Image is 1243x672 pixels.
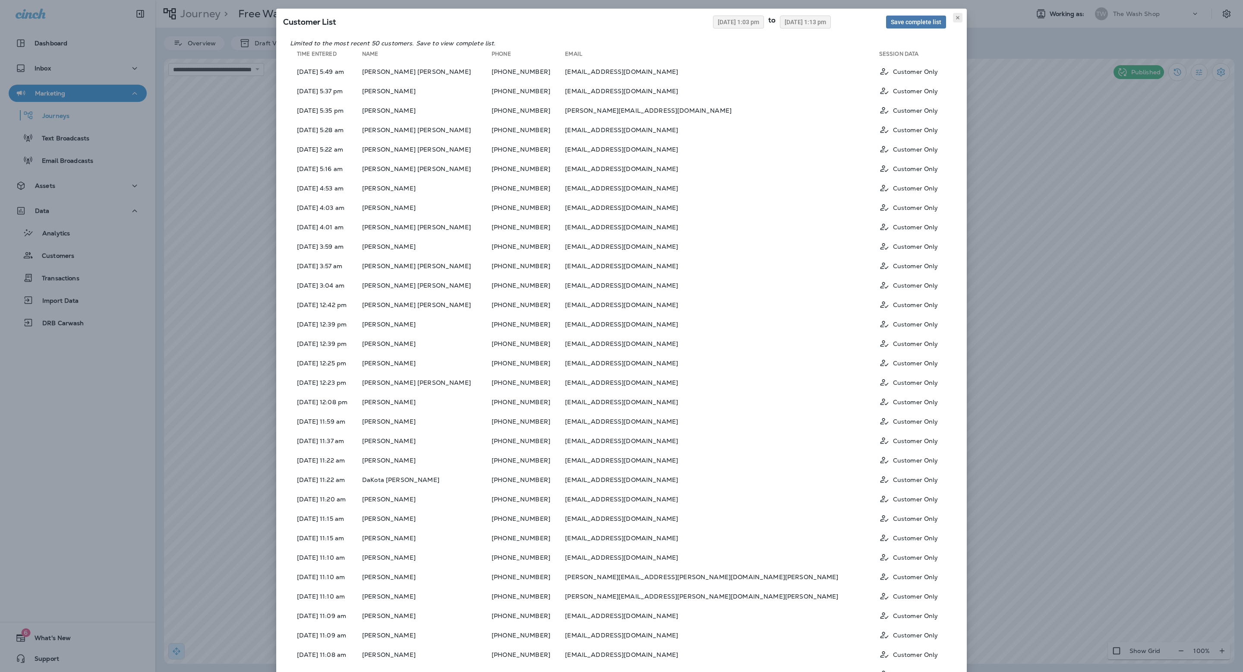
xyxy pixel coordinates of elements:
p: Customer Only [893,107,938,114]
td: [DATE] 12:08 pm [290,393,362,411]
td: [PHONE_NUMBER] [492,82,565,100]
p: Customer Only [893,457,938,464]
div: Customer Only [879,299,946,310]
td: [PERSON_NAME][EMAIL_ADDRESS][PERSON_NAME][DOMAIN_NAME][PERSON_NAME] [565,568,879,586]
th: Time Entered [290,51,362,61]
div: Customer Only [879,260,946,271]
td: [EMAIL_ADDRESS][DOMAIN_NAME] [565,218,879,236]
td: [PERSON_NAME] [362,432,492,450]
td: [EMAIL_ADDRESS][DOMAIN_NAME] [565,374,879,391]
p: Customer Only [893,496,938,503]
p: Customer Only [893,379,938,386]
span: [DATE] 1:03 pm [718,19,759,25]
td: [EMAIL_ADDRESS][DOMAIN_NAME] [565,199,879,216]
td: [EMAIL_ADDRESS][DOMAIN_NAME] [565,276,879,294]
div: Customer Only [879,222,946,232]
p: Customer Only [893,185,938,192]
em: Limited to the most recent 50 customers. Save to view complete list. [290,39,496,47]
div: Customer Only [879,202,946,213]
td: [EMAIL_ADDRESS][DOMAIN_NAME] [565,257,879,275]
div: Customer Only [879,474,946,485]
td: [PHONE_NUMBER] [492,646,565,663]
td: [PERSON_NAME] [PERSON_NAME] [362,218,492,236]
div: Customer Only [879,571,946,582]
p: Customer Only [893,554,938,561]
p: Customer Only [893,437,938,444]
td: [EMAIL_ADDRESS][DOMAIN_NAME] [565,412,879,430]
p: Customer Only [893,224,938,231]
td: [EMAIL_ADDRESS][DOMAIN_NAME] [565,607,879,624]
p: Customer Only [893,243,938,250]
td: [PERSON_NAME] [362,548,492,566]
td: [EMAIL_ADDRESS][DOMAIN_NAME] [565,548,879,566]
div: Customer Only [879,494,946,504]
p: Customer Only [893,476,938,483]
td: [DATE] 3:57 am [290,257,362,275]
div: Customer Only [879,533,946,543]
button: Save complete list [886,16,946,29]
p: Customer Only [893,574,938,580]
td: [DATE] 11:22 am [290,471,362,488]
td: [PERSON_NAME] [PERSON_NAME] [362,374,492,391]
td: [PHONE_NUMBER] [492,529,565,547]
td: [DATE] 5:37 pm [290,82,362,100]
td: [PHONE_NUMBER] [492,101,565,119]
div: Customer Only [879,416,946,427]
td: [PHONE_NUMBER] [492,587,565,605]
td: [DATE] 11:10 am [290,548,362,566]
td: [PHONE_NUMBER] [492,296,565,314]
td: [DATE] 11:08 am [290,646,362,663]
td: [PERSON_NAME] [PERSON_NAME] [362,276,492,294]
p: Customer Only [893,321,938,328]
td: [PERSON_NAME] [362,587,492,605]
div: Customer Only [879,435,946,446]
td: [DATE] 11:10 am [290,587,362,605]
td: [DATE] 11:10 am [290,568,362,586]
div: Customer Only [879,455,946,466]
th: Name [362,51,492,61]
td: [PHONE_NUMBER] [492,354,565,372]
td: [PERSON_NAME] [362,238,492,255]
td: [DATE] 11:09 am [290,607,362,624]
td: [EMAIL_ADDRESS][DOMAIN_NAME] [565,471,879,488]
td: [DATE] 4:03 am [290,199,362,216]
td: [PHONE_NUMBER] [492,451,565,469]
td: [PHONE_NUMBER] [492,315,565,333]
td: [PERSON_NAME] [362,82,492,100]
th: Session Data [879,51,953,61]
div: Customer Only [879,591,946,602]
td: [DATE] 12:39 pm [290,315,362,333]
td: [EMAIL_ADDRESS][DOMAIN_NAME] [565,238,879,255]
p: Customer Only [893,146,938,153]
p: Customer Only [893,165,938,172]
td: [PHONE_NUMBER] [492,412,565,430]
div: Customer Only [879,552,946,563]
td: [PHONE_NUMBER] [492,471,565,488]
td: [PHONE_NUMBER] [492,218,565,236]
td: [PERSON_NAME] [362,529,492,547]
div: to [764,16,780,29]
td: [EMAIL_ADDRESS][DOMAIN_NAME] [565,451,879,469]
th: Email [565,51,879,61]
button: [DATE] 1:13 pm [780,16,831,29]
span: SQL [283,17,336,27]
td: [PERSON_NAME] [362,179,492,197]
p: Customer Only [893,263,938,269]
div: Customer Only [879,319,946,330]
td: [PERSON_NAME] [PERSON_NAME] [362,140,492,158]
td: [PHONE_NUMBER] [492,548,565,566]
td: [PHONE_NUMBER] [492,199,565,216]
td: [PHONE_NUMBER] [492,607,565,624]
p: Customer Only [893,593,938,600]
td: [EMAIL_ADDRESS][DOMAIN_NAME] [565,296,879,314]
td: [DATE] 12:23 pm [290,374,362,391]
td: [DATE] 3:04 am [290,276,362,294]
td: [PERSON_NAME] [PERSON_NAME] [362,296,492,314]
div: Customer Only [879,183,946,193]
td: [DATE] 5:35 pm [290,101,362,119]
td: [PERSON_NAME] [362,626,492,644]
td: [PHONE_NUMBER] [492,276,565,294]
p: Customer Only [893,127,938,133]
div: Customer Only [879,144,946,155]
p: Customer Only [893,535,938,542]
